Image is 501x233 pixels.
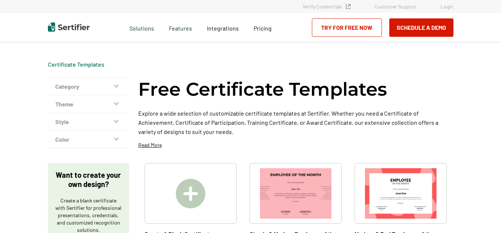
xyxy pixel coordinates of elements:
button: Color [48,131,129,148]
span: Integrations [207,25,239,32]
h1: Free Certificate Templates [138,77,387,101]
a: Integrations [207,23,239,32]
button: Theme [48,95,129,113]
div: Breadcrumb [48,61,104,68]
img: Sertifier | Digital Credentialing Platform [48,22,90,32]
a: Pricing [254,23,272,32]
a: Verify Credentials [303,3,351,10]
a: Customer Support [375,3,417,10]
span: Features [169,23,192,32]
img: Verified [346,4,351,9]
button: Style [48,113,129,131]
a: Try for Free Now [312,18,382,37]
button: Category [48,78,129,95]
p: Read More [138,141,162,149]
img: Modern & Red Employee of the Month Certificate Template [365,168,436,219]
span: Solutions [129,23,154,32]
p: Explore a wide selection of customizable certificate templates at Sertifier. Whether you need a C... [138,109,453,136]
a: Login [441,3,453,10]
a: Certificate Templates [48,61,104,68]
img: Create A Blank Certificate [176,179,205,208]
span: Pricing [254,25,272,32]
img: Simple & Modern Employee of the Month Certificate Template [260,168,331,219]
p: Want to create your own design? [55,170,122,189]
